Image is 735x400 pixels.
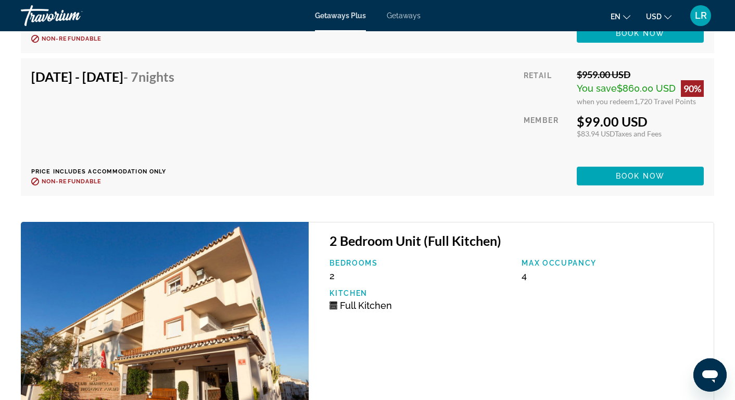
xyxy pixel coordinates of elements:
[330,270,335,281] span: 2
[577,167,704,185] button: Book now
[646,9,671,24] button: Change currency
[681,80,704,97] div: 90%
[42,35,102,42] span: Non-refundable
[31,168,182,175] p: Price includes accommodation only
[522,259,703,267] p: Max Occupancy
[123,69,174,84] span: - 7
[693,358,727,392] iframe: Button to launch messaging window
[522,270,527,281] span: 4
[577,129,704,138] div: $83.94 USD
[315,11,366,20] a: Getaways Plus
[524,114,569,159] div: Member
[611,9,630,24] button: Change language
[617,83,676,94] span: $860.00 USD
[615,129,662,138] span: Taxes and Fees
[577,97,634,106] span: when you redeem
[577,83,617,94] span: You save
[577,69,704,80] div: $959.00 USD
[330,233,703,248] h3: 2 Bedroom Unit (Full Kitchen)
[577,114,704,129] div: $99.00 USD
[21,2,125,29] a: Travorium
[330,289,511,297] p: Kitchen
[42,178,102,185] span: Non-refundable
[31,69,174,84] h4: [DATE] - [DATE]
[695,10,707,21] span: LR
[616,172,665,180] span: Book now
[340,300,392,311] span: Full Kitchen
[387,11,421,20] a: Getaways
[138,69,174,84] span: Nights
[646,12,662,21] span: USD
[577,24,704,43] button: Book now
[524,69,569,106] div: Retail
[634,97,696,106] span: 1,720 Travel Points
[330,259,511,267] p: Bedrooms
[687,5,714,27] button: User Menu
[616,29,665,37] span: Book now
[611,12,620,21] span: en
